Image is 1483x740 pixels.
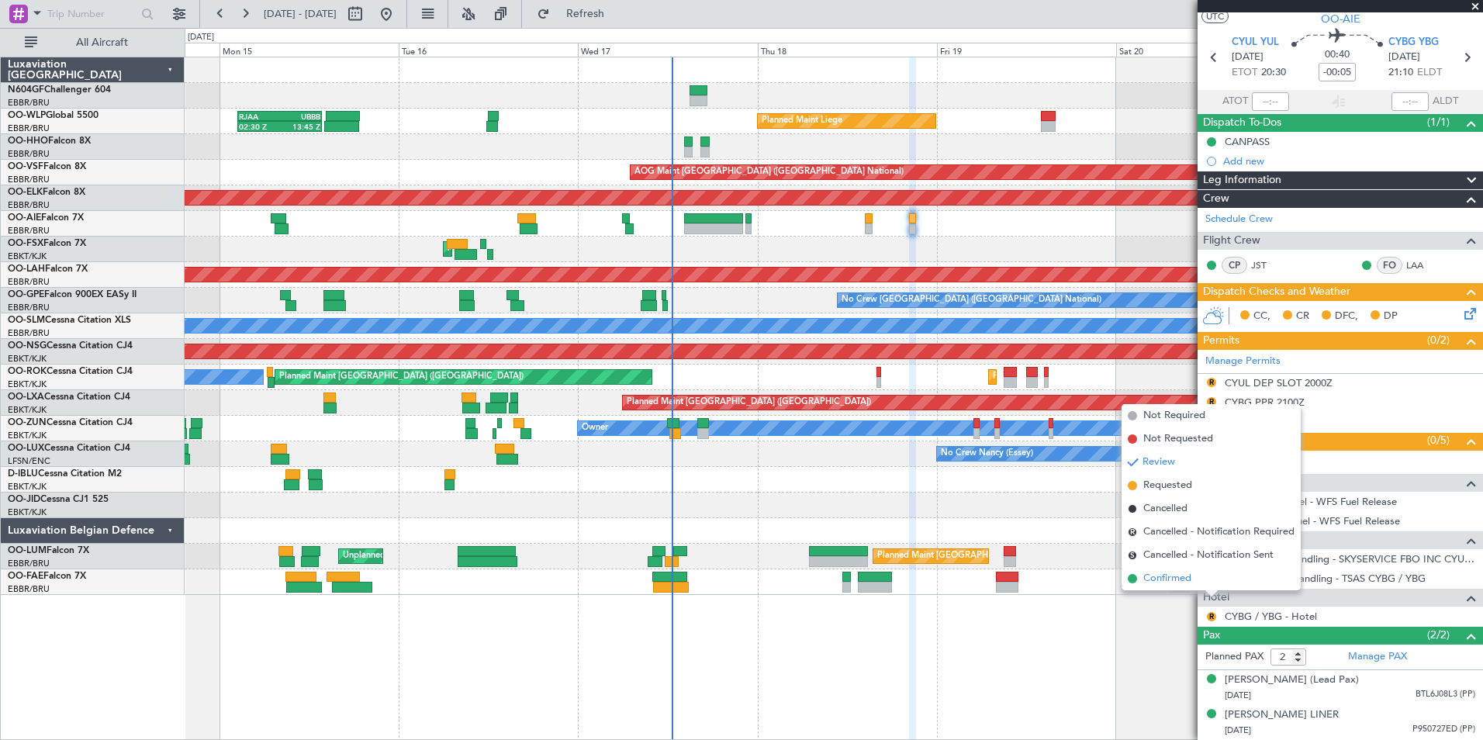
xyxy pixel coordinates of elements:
a: Schedule Crew [1205,212,1273,227]
div: UBBB [280,112,321,121]
div: 13:45 Z [279,122,320,131]
a: EBKT/KJK [8,430,47,441]
span: [DATE] [1225,690,1251,701]
span: DP [1384,309,1398,324]
div: AOG Maint Kortrijk-[GEOGRAPHIC_DATA] [448,237,617,261]
a: EBKT/KJK [8,353,47,365]
span: 20:30 [1261,65,1286,81]
span: OO-GPE [8,290,44,299]
span: OO-VSF [8,162,43,171]
div: Sat 20 [1116,43,1295,57]
a: EBBR/BRU [8,276,50,288]
a: EBBR/BRU [8,583,50,595]
span: OO-ROK [8,367,47,376]
a: OO-ZUNCessna Citation CJ4 [8,418,133,427]
div: [PERSON_NAME] (Lead Pax) [1225,673,1359,688]
button: R [1207,378,1216,387]
a: EBKT/KJK [8,507,47,518]
a: OO-SLMCessna Citation XLS [8,316,131,325]
span: Review [1142,455,1175,470]
div: Planned Maint [GEOGRAPHIC_DATA] ([GEOGRAPHIC_DATA] National) [877,545,1158,568]
span: [DATE] - [DATE] [264,7,337,21]
div: [PERSON_NAME] LINER [1225,707,1339,723]
div: Thu 18 [758,43,937,57]
div: [DATE] [188,31,214,44]
a: OO-NSGCessna Citation CJ4 [8,341,133,351]
span: OO-ELK [8,188,43,197]
div: RJAA [239,112,280,121]
span: BTL6J08L3 (PP) [1416,688,1475,701]
a: CYUL / YUL - Fuel - WFS Fuel Release [1225,495,1397,508]
a: OO-FSXFalcon 7X [8,239,86,248]
div: 02:30 Z [239,122,279,131]
a: EBBR/BRU [8,302,50,313]
span: [DATE] [1232,50,1263,65]
a: LAA [1406,258,1441,272]
div: Add new [1223,154,1475,168]
div: Fri 19 [937,43,1116,57]
a: EBBR/BRU [8,225,50,237]
a: OO-FAEFalcon 7X [8,572,86,581]
span: [DATE] [1225,724,1251,736]
span: Flight Crew [1203,232,1260,250]
span: (1/1) [1427,114,1450,130]
span: ATOT [1222,94,1248,109]
a: LFSN/ENC [8,455,50,467]
button: Refresh [530,2,623,26]
span: CC, [1253,309,1270,324]
span: Cancelled - Notification Sent [1143,548,1274,563]
a: OO-JIDCessna CJ1 525 [8,495,109,504]
div: Mon 15 [220,43,399,57]
a: EBKT/KJK [8,404,47,416]
a: Manage Permits [1205,354,1281,369]
div: Tue 16 [399,43,578,57]
div: FO [1377,257,1402,274]
div: Add new [1223,416,1475,429]
span: 21:10 [1388,65,1413,81]
span: ALDT [1433,94,1458,109]
span: Leg Information [1203,171,1281,189]
span: All Aircraft [40,37,164,48]
button: R [1207,397,1216,406]
a: EBBR/BRU [8,558,50,569]
a: OO-LUXCessna Citation CJ4 [8,444,130,453]
span: Cancelled [1143,501,1187,517]
a: OO-ELKFalcon 8X [8,188,85,197]
span: 00:40 [1325,47,1350,63]
div: Planned Maint Liege [762,109,842,133]
span: OO-LAH [8,265,45,274]
span: Requested [1143,478,1192,493]
span: (0/2) [1427,332,1450,348]
a: EBBR/BRU [8,199,50,211]
div: Planned Maint [GEOGRAPHIC_DATA] ([GEOGRAPHIC_DATA]) [279,365,524,389]
div: No Crew Nancy (Essey) [941,442,1033,465]
span: P950727ED (PP) [1412,723,1475,736]
a: OO-LXACessna Citation CJ4 [8,392,130,402]
a: OO-VSFFalcon 8X [8,162,86,171]
span: ETOT [1232,65,1257,81]
a: EBBR/BRU [8,174,50,185]
div: CYBG PPR 2100Z [1225,396,1305,409]
input: --:-- [1252,92,1289,111]
span: Refresh [553,9,618,19]
span: ELDT [1417,65,1442,81]
span: Crew [1203,190,1229,208]
span: D-IBLU [8,469,38,479]
a: OO-HHOFalcon 8X [8,137,91,146]
a: EBBR/BRU [8,148,50,160]
span: Not Required [1143,408,1205,424]
a: CYBG / YBG - Fuel - WFS Fuel Release [1225,514,1400,527]
span: DFC, [1335,309,1358,324]
a: EBBR/BRU [8,327,50,339]
div: Unplanned Maint [GEOGRAPHIC_DATA] ([GEOGRAPHIC_DATA] National) [343,545,634,568]
div: AOG Maint [GEOGRAPHIC_DATA] ([GEOGRAPHIC_DATA] National) [634,161,904,184]
div: No Crew [GEOGRAPHIC_DATA] ([GEOGRAPHIC_DATA] National) [842,289,1101,312]
div: Owner [582,417,608,440]
span: CYUL YUL [1232,35,1279,50]
span: R [1128,527,1137,537]
span: OO-FAE [8,572,43,581]
div: Planned Maint [GEOGRAPHIC_DATA] ([GEOGRAPHIC_DATA]) [627,391,871,414]
a: OO-LUMFalcon 7X [8,546,89,555]
span: OO-FSX [8,239,43,248]
a: CYBG / YBG - Handling - TSAS CYBG / YBG [1225,572,1426,585]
